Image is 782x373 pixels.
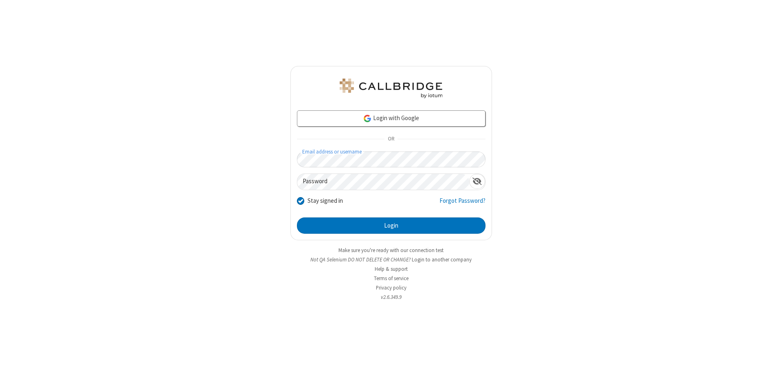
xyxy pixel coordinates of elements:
a: Privacy policy [376,284,406,291]
li: Not QA Selenium DO NOT DELETE OR CHANGE? [290,256,492,263]
label: Stay signed in [308,196,343,206]
input: Email address or username [297,151,485,167]
img: google-icon.png [363,114,372,123]
button: Login [297,217,485,234]
a: Login with Google [297,110,485,127]
a: Forgot Password? [439,196,485,212]
a: Help & support [375,265,408,272]
a: Make sure you're ready with our connection test [338,247,444,254]
li: v2.6.349.9 [290,293,492,301]
span: OR [384,134,398,145]
input: Password [297,174,469,190]
div: Show password [469,174,485,189]
button: Login to another company [412,256,472,263]
a: Terms of service [374,275,409,282]
img: QA Selenium DO NOT DELETE OR CHANGE [338,79,444,98]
